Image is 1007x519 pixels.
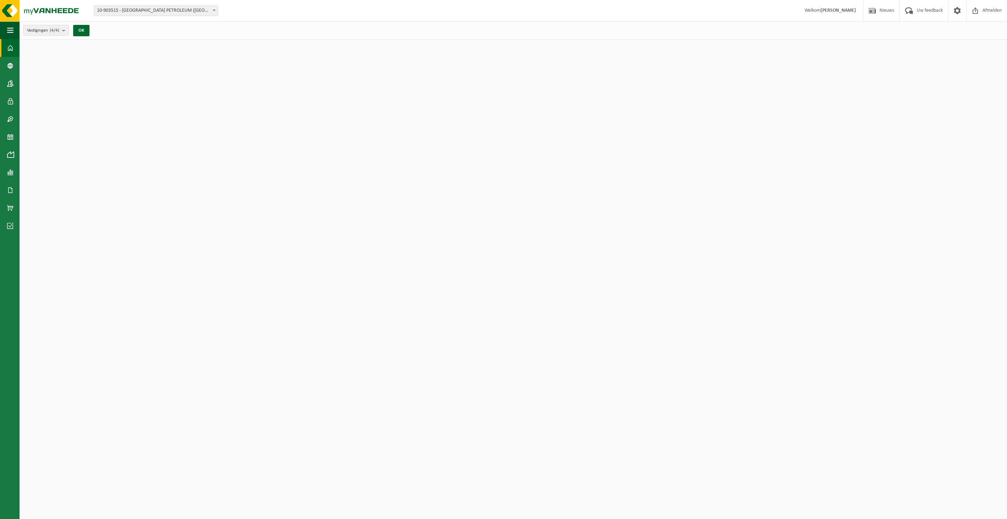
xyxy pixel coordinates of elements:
[821,8,856,13] strong: [PERSON_NAME]
[73,25,90,36] button: OK
[50,28,59,33] count: (4/4)
[23,25,69,36] button: Vestigingen(4/4)
[27,25,59,36] span: Vestigingen
[94,6,218,16] span: 10-903515 - KUWAIT PETROLEUM (BELGIUM) NV - ANTWERPEN
[94,5,218,16] span: 10-903515 - KUWAIT PETROLEUM (BELGIUM) NV - ANTWERPEN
